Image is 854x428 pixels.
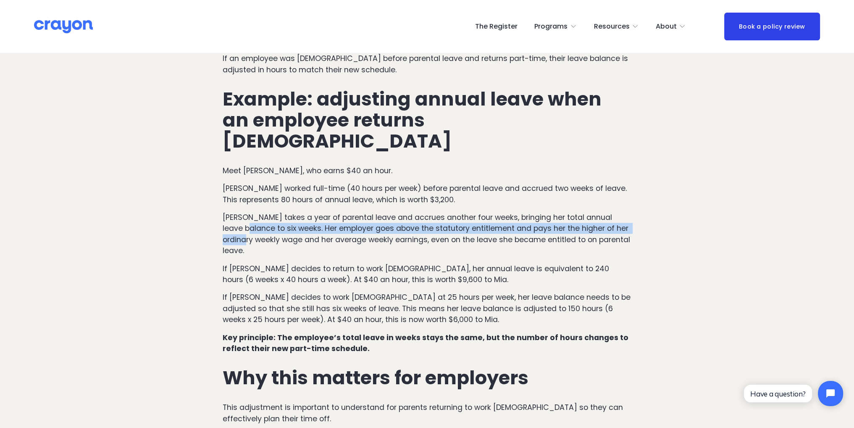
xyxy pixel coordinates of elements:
span: Resources [594,21,629,33]
span: About [656,21,677,33]
p: Meet [PERSON_NAME], who earns $40 an hour. [223,165,631,176]
a: folder dropdown [594,20,639,33]
a: The Register [475,20,517,33]
p: If [PERSON_NAME] decides to work [DEMOGRAPHIC_DATA] at 25 hours per week, her leave balance needs... [223,292,631,325]
p: If an employee was [DEMOGRAPHIC_DATA] before parental leave and returns part-time, their leave ba... [223,53,631,75]
img: Crayon [34,19,93,34]
a: folder dropdown [656,20,686,33]
p: [PERSON_NAME] worked full-time (40 hours per week) before parental leave and accrued two weeks of... [223,183,631,205]
a: Book a policy review [724,13,820,40]
span: Programs [534,21,568,33]
a: folder dropdown [534,20,577,33]
iframe: Tidio Chat [737,374,850,413]
p: If [PERSON_NAME] decides to return to work [DEMOGRAPHIC_DATA], her annual leave is equivalent to ... [223,263,631,285]
p: [PERSON_NAME] takes a year of parental leave and accrues another four weeks, bringing her total a... [223,212,631,256]
strong: Why this matters for employers [223,365,528,391]
strong: Key principle: The employee’s total leave in weeks stays the same, but the number of hours change... [223,333,630,354]
p: This adjustment is important to understand for parents returning to work [DEMOGRAPHIC_DATA] so th... [223,402,631,424]
strong: Example: adjusting annual leave when an employee returns [DEMOGRAPHIC_DATA] [223,86,606,154]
